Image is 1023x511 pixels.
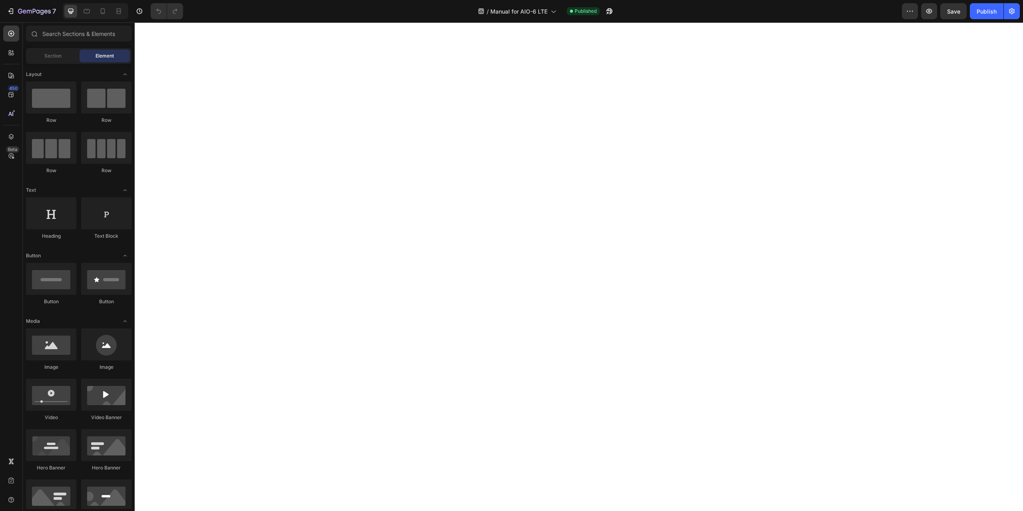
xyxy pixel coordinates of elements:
[26,117,76,124] div: Row
[940,3,967,19] button: Save
[487,7,489,16] span: /
[26,167,76,174] div: Row
[81,117,131,124] div: Row
[970,3,1003,19] button: Publish
[26,414,76,421] div: Video
[3,3,60,19] button: 7
[119,68,131,81] span: Toggle open
[947,8,960,15] span: Save
[52,6,56,16] p: 7
[26,464,76,471] div: Hero Banner
[26,187,36,194] span: Text
[26,364,76,371] div: Image
[81,233,131,240] div: Text Block
[81,464,131,471] div: Hero Banner
[81,167,131,174] div: Row
[96,52,114,60] span: Element
[26,71,42,78] span: Layout
[490,7,547,16] span: Manual for AIO-6 LTE
[26,318,40,325] span: Media
[8,85,19,91] div: 450
[81,364,131,371] div: Image
[977,7,997,16] div: Publish
[26,252,41,259] span: Button
[6,146,19,153] div: Beta
[26,298,76,305] div: Button
[44,52,62,60] span: Section
[119,249,131,262] span: Toggle open
[575,8,597,15] span: Published
[26,26,131,42] input: Search Sections & Elements
[81,298,131,305] div: Button
[151,3,183,19] div: Undo/Redo
[81,414,131,421] div: Video Banner
[119,184,131,197] span: Toggle open
[135,22,1023,511] iframe: Design area
[26,233,76,240] div: Heading
[119,315,131,328] span: Toggle open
